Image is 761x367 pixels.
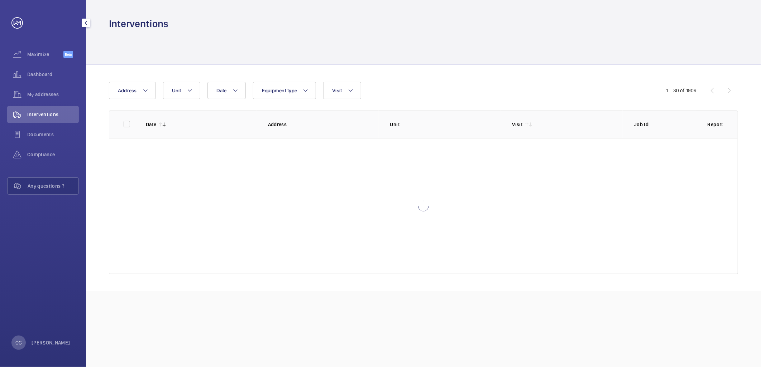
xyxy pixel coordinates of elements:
button: Visit [323,82,361,99]
p: Address [268,121,379,128]
span: Date [216,88,227,93]
span: Documents [27,131,79,138]
p: Job Id [634,121,696,128]
p: Unit [390,121,501,128]
span: Equipment type [262,88,297,93]
button: Date [207,82,246,99]
button: Unit [163,82,200,99]
p: Visit [512,121,523,128]
span: Any questions ? [28,182,78,190]
h1: Interventions [109,17,168,30]
span: Address [118,88,137,93]
span: My addresses [27,91,79,98]
span: Visit [332,88,342,93]
span: Maximize [27,51,63,58]
p: [PERSON_NAME] [32,339,70,346]
p: OG [15,339,22,346]
span: Beta [63,51,73,58]
span: Unit [172,88,181,93]
span: Compliance [27,151,79,158]
div: 1 – 30 of 1909 [666,87,697,94]
p: Date [146,121,156,128]
span: Interventions [27,111,79,118]
span: Dashboard [27,71,79,78]
button: Address [109,82,156,99]
p: Report [708,121,723,128]
button: Equipment type [253,82,316,99]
